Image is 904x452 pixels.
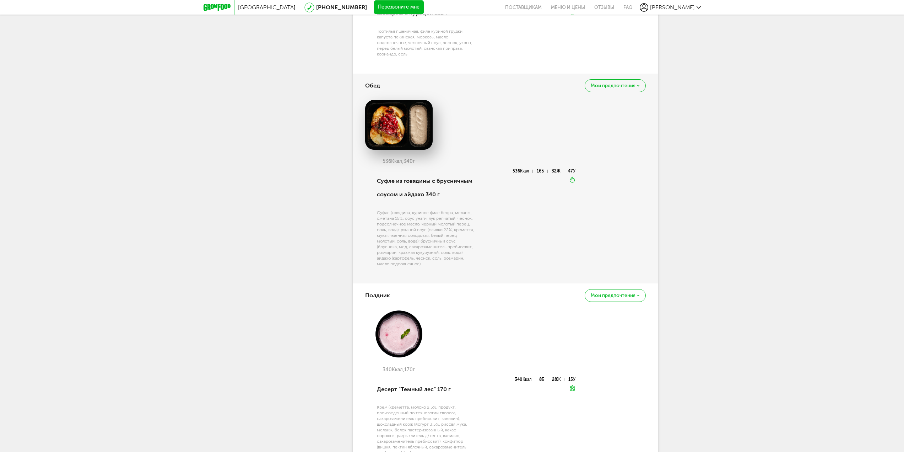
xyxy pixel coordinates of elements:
[557,377,561,382] span: Ж
[541,169,544,174] span: Б
[568,170,575,173] div: 47
[552,170,564,173] div: 32
[520,169,529,174] span: Ккал
[539,378,548,381] div: 8
[537,170,547,173] div: 16
[392,367,404,373] span: Ккал,
[557,169,561,174] span: Ж
[573,377,575,382] span: У
[591,83,635,88] span: Мои предпочтения
[365,289,390,302] h4: Полдник
[513,170,533,173] div: 536
[413,367,415,373] span: г
[365,159,433,164] div: 536 340
[552,378,564,381] div: 28
[515,378,535,381] div: 340
[568,378,575,381] div: 15
[374,0,424,15] button: Перезвоните мне
[377,28,475,57] div: Тортилья пшеничная, филе куриной грудки, капуста пекинская, морковь, масло подсолнечное, чесночны...
[377,210,475,267] div: Суфле (говядина, куриное филе бедра, меланж, сметана 15%, соус унаги, лук репчатый, чеснок, подсо...
[365,310,433,358] img: big_vAoe4estYJQg8JyK.png
[238,4,296,11] span: [GEOGRAPHIC_DATA]
[365,100,433,150] img: big_RUv68zbEVrm8riOK.png
[413,158,415,164] span: г
[377,169,475,207] div: Суфле из говядины с брусничным соусом и айдахо 340 г
[391,158,404,164] span: Ккал,
[523,377,532,382] span: Ккал
[573,169,575,174] span: У
[365,367,433,373] div: 340 170
[316,4,367,11] a: [PHONE_NUMBER]
[377,377,475,402] div: Десерт "Темный лес" 170 г
[591,293,635,298] span: Мои предпочтения
[542,377,544,382] span: Б
[650,4,695,11] span: [PERSON_NAME]
[365,79,380,92] h4: Обед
